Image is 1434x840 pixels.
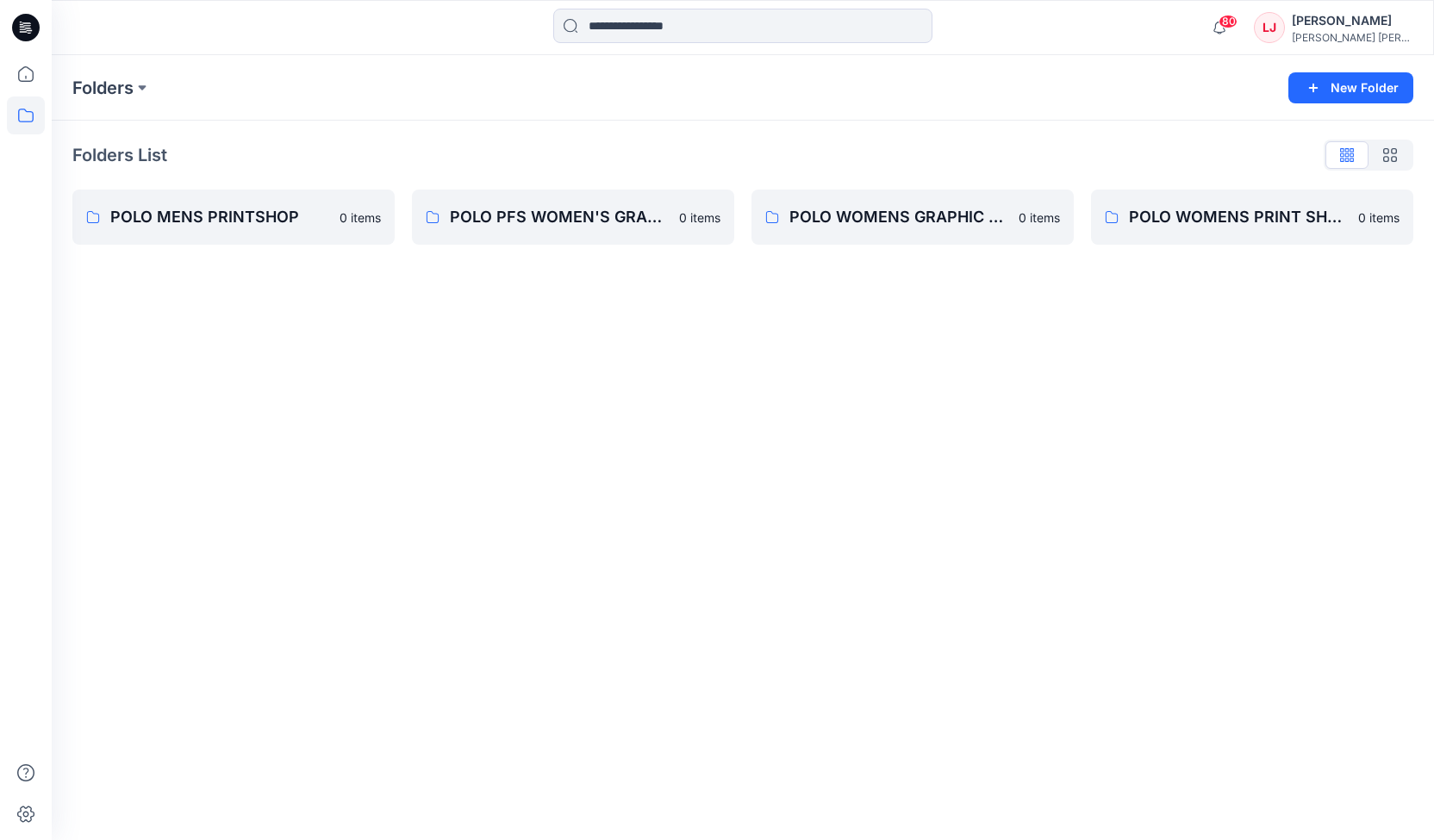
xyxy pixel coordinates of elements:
a: Folders [72,76,134,100]
a: POLO MENS PRINTSHOP0 items [72,190,395,245]
p: Folders List [72,142,167,168]
p: POLO WOMENS GRAPHIC LIBRARY [789,205,1008,229]
p: 0 items [1019,208,1060,227]
div: [PERSON_NAME] [1292,10,1412,31]
p: POLO MENS PRINTSHOP [110,205,329,229]
p: 0 items [679,208,720,227]
p: POLO PFS WOMEN'S GRAPHIC LIBRARY [450,205,669,229]
span: 80 [1219,15,1238,28]
button: New Folder [1288,72,1413,103]
div: [PERSON_NAME] [PERSON_NAME] [1292,31,1412,44]
p: POLO WOMENS PRINT SHOP-ALL CHANNELS [1129,205,1348,229]
div: LJ [1254,12,1285,43]
p: 0 items [1358,208,1400,227]
a: POLO WOMENS GRAPHIC LIBRARY0 items [751,190,1074,245]
a: POLO WOMENS PRINT SHOP-ALL CHANNELS0 items [1091,190,1413,245]
p: 0 items [340,208,381,227]
a: POLO PFS WOMEN'S GRAPHIC LIBRARY0 items [412,190,734,245]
